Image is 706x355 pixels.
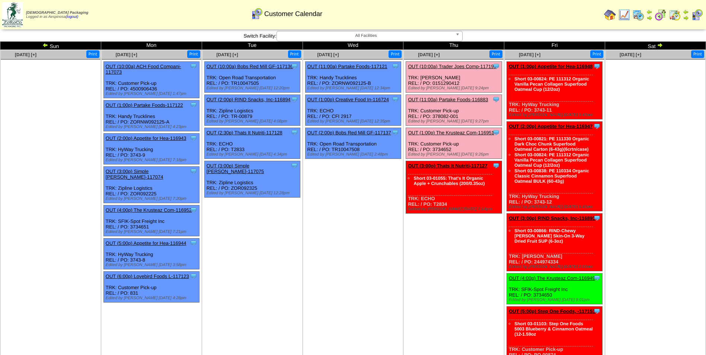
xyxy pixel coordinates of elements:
[207,163,264,174] a: OUT (3:00p) Simple [PERSON_NAME]-117075
[106,230,199,234] div: Edited by [PERSON_NAME] [DATE] 7:21pm
[103,100,199,131] div: TRK: Handy Trucklines REL: / PO: ZORNW092125-A
[106,169,163,180] a: OUT (3:00p) Simple [PERSON_NAME]-117074
[691,50,704,58] button: Print
[408,86,501,90] div: Edited by [PERSON_NAME] [DATE] 9:24pm
[418,52,440,57] a: [DATE] [+]
[106,135,186,141] a: OUT (2:00p) Appetite for Hea-116943
[204,62,300,93] div: TRK: Open Road Transportation REL: / PO: TR10047505
[604,9,616,21] img: home.gif
[305,128,401,159] div: TRK: Open Road Transportation REL: / PO: TR10047508
[507,214,603,271] div: TRK: [PERSON_NAME] REL: / PO: 244974334
[2,2,23,27] img: zoroco-logo-small.webp
[413,176,485,186] a: Short 03-01055: That's It Organic Apple + Crunchables (200/0.35oz)
[307,64,387,69] a: OUT (11:00a) Partake Foods-117121
[691,9,703,21] img: calendarcustomer.gif
[620,52,641,57] span: [DATE] [+]
[103,205,199,236] div: TRK: SFIK-Spot Freight Inc REL: / PO: 3734651
[406,95,502,126] div: TRK: Customer Pick-up REL: / PO: 378082-001
[204,128,300,159] div: TRK: ECHO REL: / PO: T2833
[305,62,401,93] div: TRK: Handy Trucklines REL: / PO: ZORNW092125-B
[190,101,197,109] img: Tooltip
[657,42,663,48] img: arrowright.gif
[646,15,652,21] img: arrowright.gif
[514,228,584,244] a: Short 03-00866: RIND-Chewy [PERSON_NAME] Skin-On 3-Way Dried Fruit SUP (6-3oz)
[106,64,181,75] a: OUT (10:00a) ACH Food Compani-117073
[392,63,399,70] img: Tooltip
[389,50,402,58] button: Print
[307,152,401,157] div: Edited by [PERSON_NAME] [DATE] 2:48pm
[514,168,589,184] a: Short 03-00838: PE 110334 Organic Classic Cinnamon Superfood Oatmeal BULK (60-43g)
[207,191,300,195] div: Edited by [PERSON_NAME] [DATE] 12:28pm
[509,64,592,69] a: OUT (1:00p) Appetite for Hea-116948
[202,42,303,50] td: Tue
[593,63,601,70] img: Tooltip
[187,50,200,58] button: Print
[190,63,197,70] img: Tooltip
[207,130,282,135] a: OUT (2:30p) Thats It Nutriti-117128
[669,9,681,21] img: calendarinout.gif
[683,9,689,15] img: arrowleft.gif
[492,63,500,70] img: Tooltip
[303,42,403,50] td: Wed
[190,239,197,247] img: Tooltip
[403,42,504,50] td: Thu
[291,129,298,136] img: Tooltip
[618,9,630,21] img: line_graph.gif
[392,96,399,103] img: Tooltip
[406,161,502,214] div: TRK: ECHO REL: / PO: T2834
[509,113,602,117] div: Edited by [PERSON_NAME] [DATE] 1:41pm
[42,42,48,48] img: arrowleft.gif
[291,162,298,169] img: Tooltip
[15,52,36,57] a: [DATE] [+]
[251,8,263,20] img: calendarcustomer.gif
[106,296,199,300] div: Edited by [PERSON_NAME] [DATE] 4:28pm
[217,52,238,57] span: [DATE] [+]
[406,62,502,93] div: TRK: [PERSON_NAME] REL: / PO: 0151290412
[507,274,603,304] div: TRK: SFIK-Spot Freight Inc REL: / PO: 3734650
[305,95,401,126] div: TRK: ECHO REL: / PO: CFI 2917
[632,9,644,21] img: calendarprod.gif
[280,31,453,40] span: All Facilities
[509,124,592,129] a: OUT (2:00p) Appetite for Hea-116947
[593,307,601,315] img: Tooltip
[207,86,300,90] div: Edited by [PERSON_NAME] [DATE] 12:20pm
[106,207,192,213] a: OUT (4:00p) The Krusteaz Com-116952
[590,50,603,58] button: Print
[101,42,202,50] td: Mon
[408,207,501,211] div: Edited by [PERSON_NAME] [DATE] 7:14pm
[106,158,199,162] div: Edited by [PERSON_NAME] [DATE] 7:18pm
[307,86,401,90] div: Edited by [PERSON_NAME] [DATE] 12:34pm
[190,206,197,214] img: Tooltip
[103,167,199,203] div: TRK: Zipline Logistics REL: / PO: ZOR092225
[204,161,300,198] div: TRK: Zipline Logistics REL: / PO: ZOR092325
[514,321,593,337] a: Short 03-01103: Step One Foods 5003 Blueberry & Cinnamon Oatmeal (12-1.59oz
[86,50,99,58] button: Print
[655,9,667,21] img: calendarblend.gif
[408,119,501,124] div: Edited by [PERSON_NAME] [DATE] 9:27pm
[207,97,291,102] a: OUT (2:00p) RIND Snacks, Inc-116894
[307,97,389,102] a: OUT (1:00p) Creative Food In-116724
[593,274,601,282] img: Tooltip
[106,274,189,279] a: OUT (6:00p) Lovebird Foods L-117123
[408,130,494,135] a: OUT (1:00p) The Krusteaz Com-116951
[291,63,298,70] img: Tooltip
[190,167,197,175] img: Tooltip
[190,272,197,280] img: Tooltip
[509,265,602,269] div: Edited by [PERSON_NAME] [DATE] 2:00pm
[514,152,589,168] a: Short 03-00824: PE 111312 Organic Vanilla Pecan Collagen Superfood Oatmeal Cup (12/2oz)
[507,62,603,119] div: TRK: HyWay Trucking REL: / PO: 3743-11
[519,52,540,57] a: [DATE] [+]
[116,52,137,57] a: [DATE] [+]
[317,52,339,57] a: [DATE] [+]
[103,62,199,98] div: TRK: Customer Pick-up REL: / PO: 4500906436
[103,272,199,303] div: TRK: Customer Pick-up REL: / PO: 831
[509,298,602,302] div: Edited by [PERSON_NAME] [DATE] 9:01pm
[408,64,496,69] a: OUT (10:00a) Trader Joes Comp-117190
[492,129,500,136] img: Tooltip
[392,129,399,136] img: Tooltip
